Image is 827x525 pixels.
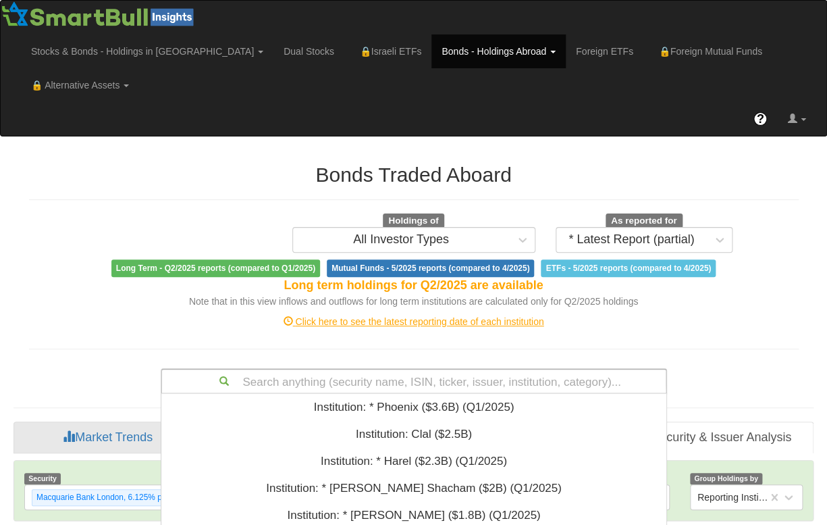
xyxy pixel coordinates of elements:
div: Institution: * ‎Harel ‎($2.3B)‏ (Q1/2025) [161,448,666,475]
a: Security & Issuer Analysis [617,422,813,454]
span: Security [24,473,61,484]
a: Foreign ETFs [566,34,643,68]
div: Macquarie Bank London, 6.125% perp., USD | USQ568A9SP31 [32,490,266,505]
span: ? [757,112,764,126]
div: Note that in this view inflows and outflows for long term institutions are calculated only for Q2... [29,295,799,308]
a: ? [743,102,777,136]
a: 🔒Israeli ETFs [344,34,431,68]
div: Search anything (security name, ISIN, ticker, issuer, institution, category)... [162,370,666,393]
a: Dual Stocks [273,34,344,68]
a: Stocks & Bonds - Holdings in [GEOGRAPHIC_DATA] [21,34,273,68]
div: Long term holdings for Q2/2025 are available [29,277,799,295]
span: Holdings of [383,214,444,228]
div: Click here to see the latest reporting date of each institution [19,315,809,328]
a: Market Trends [14,422,202,454]
div: Institution: * ‎[PERSON_NAME] Shacham ‎($2B)‏ (Q1/2025) [161,475,666,502]
div: * Latest Report (partial) [568,233,694,247]
div: Institution: * ‎Phoenix ‎($3.6B)‏ (Q1/2025) [161,394,666,421]
span: Long Term - Q2/2025 reports (compared to Q1/2025) [111,259,320,277]
div: All Investor Types [353,233,449,247]
span: Group Holdings by [690,473,762,484]
div: Reporting Institutions [697,491,769,504]
span: As reported for [606,214,683,228]
a: Bonds - Holdings Abroad [431,34,566,68]
div: Institution: ‎Clal ‎($2.5B)‏ [161,421,666,448]
a: 🔒Foreign Mutual Funds [643,34,772,68]
a: 🔒 Alternative Assets [21,68,139,102]
span: Mutual Funds - 5/2025 reports (compared to 4/2025) [327,259,534,277]
span: ETFs - 5/2025 reports (compared to 4/2025) [541,259,716,277]
img: Smartbull [1,1,199,28]
h2: Bonds Traded Aboard [29,164,799,186]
